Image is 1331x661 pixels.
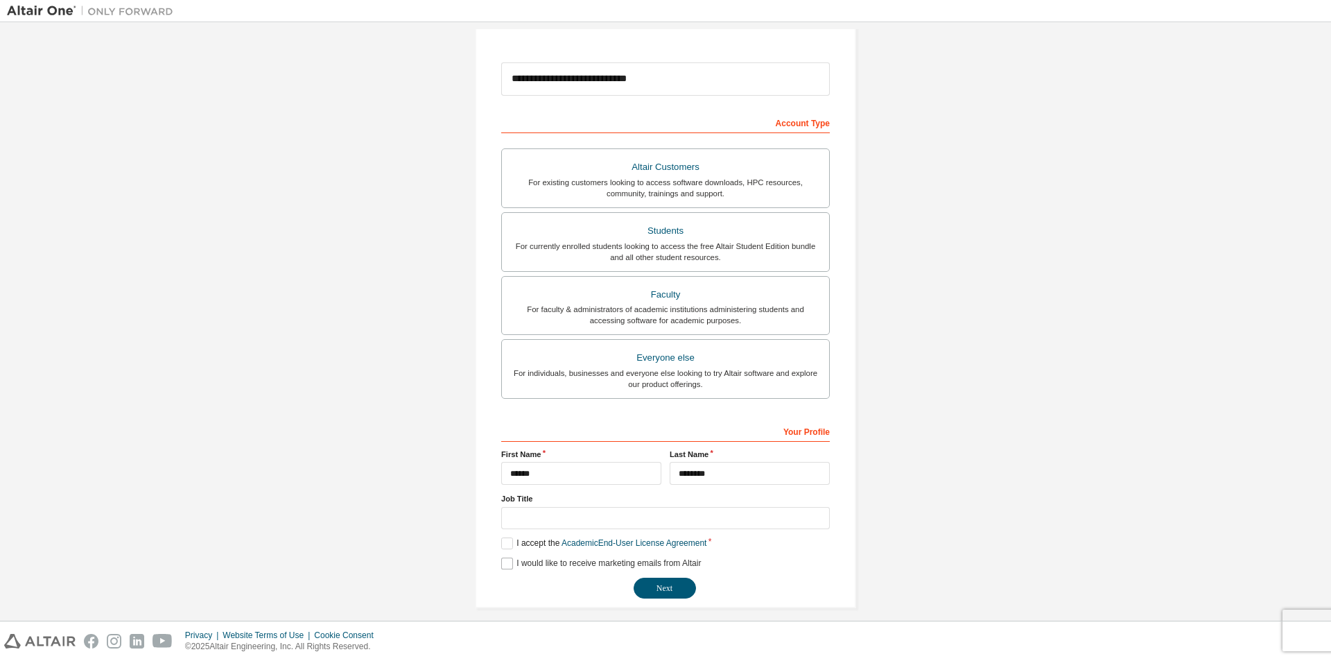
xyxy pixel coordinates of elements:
div: Your Profile [501,420,830,442]
div: Privacy [185,630,223,641]
div: Cookie Consent [314,630,381,641]
img: altair_logo.svg [4,634,76,649]
div: Website Terms of Use [223,630,314,641]
div: Everyone else [510,348,821,368]
label: First Name [501,449,661,460]
label: I would like to receive marketing emails from Altair [501,558,701,569]
div: For faculty & administrators of academic institutions administering students and accessing softwa... [510,304,821,326]
label: Job Title [501,493,830,504]
img: instagram.svg [107,634,121,649]
a: Academic End-User License Agreement [562,538,706,548]
div: Account Type [501,111,830,133]
div: Altair Customers [510,157,821,177]
img: facebook.svg [84,634,98,649]
p: © 2025 Altair Engineering, Inc. All Rights Reserved. [185,641,382,653]
div: For currently enrolled students looking to access the free Altair Student Edition bundle and all ... [510,241,821,263]
div: For individuals, businesses and everyone else looking to try Altair software and explore our prod... [510,368,821,390]
div: For existing customers looking to access software downloads, HPC resources, community, trainings ... [510,177,821,199]
button: Next [634,578,696,599]
div: Faculty [510,285,821,304]
img: Altair One [7,4,180,18]
img: linkedin.svg [130,634,144,649]
div: Students [510,221,821,241]
img: youtube.svg [153,634,173,649]
label: I accept the [501,538,706,549]
label: Last Name [670,449,830,460]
